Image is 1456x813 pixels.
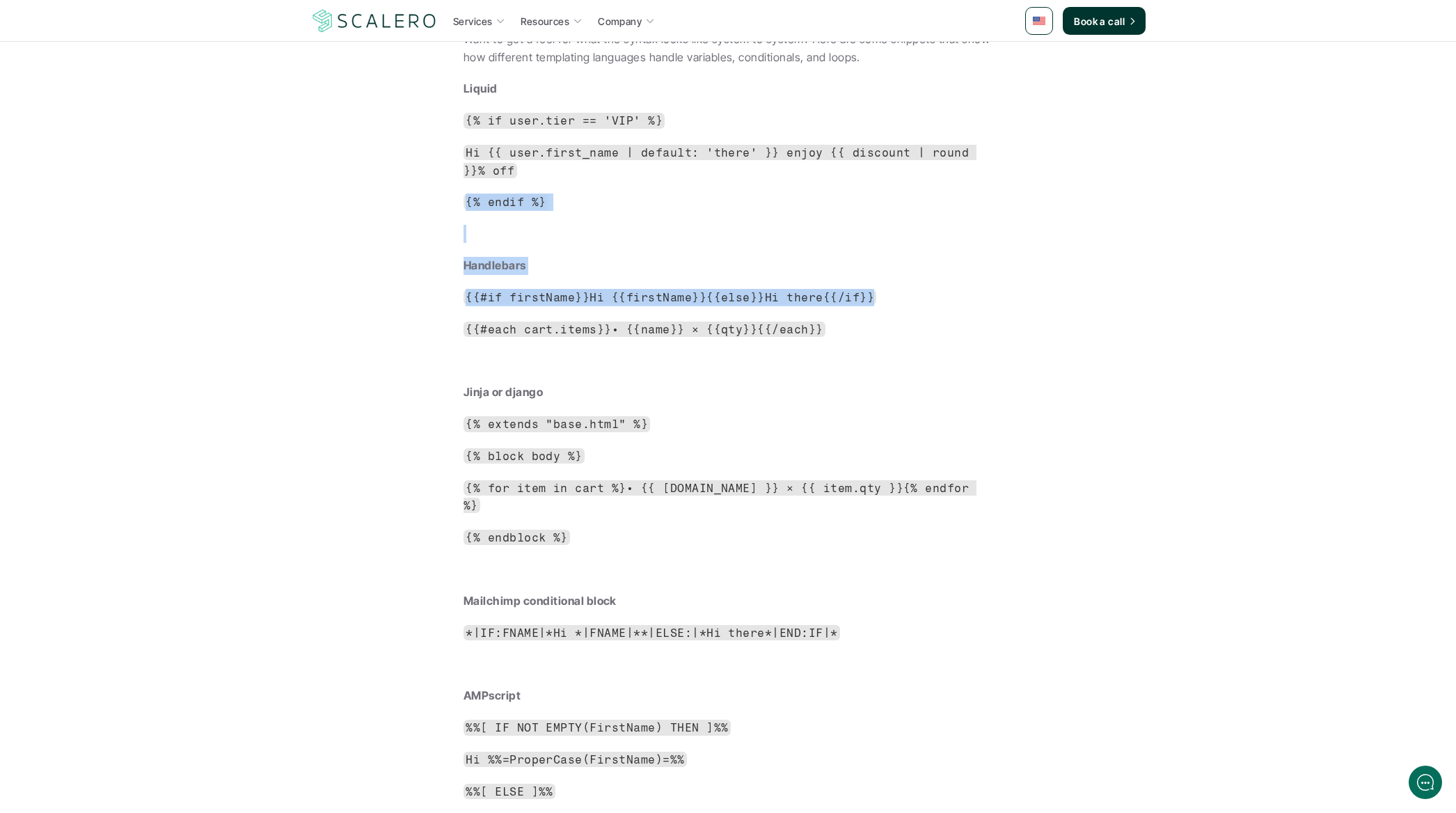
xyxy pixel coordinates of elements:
[1074,14,1125,29] p: Book a call
[453,14,492,29] p: Services
[464,625,840,640] code: *|IF:FNAME|*Hi *|FNAME|**|ELSE:|*Hi there*|END:IF|*
[464,416,650,432] code: {% extends "base.html" %}
[1063,7,1146,35] a: Book a call
[310,8,438,33] a: Scalero company logotype
[464,530,570,545] code: {% endblock %}
[310,8,438,34] img: Scalero company logotype
[464,688,521,702] strong: AMPscript
[464,194,548,210] code: {% endif %}
[464,480,976,514] code: {% for item in cart %}• {{ [DOMAIN_NAME] }} × {{ item.qty }}{% endfor %}
[464,113,665,128] code: {% if user.tier == 'VIP' %}
[464,81,498,95] strong: Liquid
[464,258,526,272] strong: Handlebars
[21,93,258,159] h2: Let us know if we can help with lifecycle marketing.
[464,594,617,608] strong: Mailchimp conditional block
[464,784,555,799] code: %%[ ELSE ]%%
[464,752,687,767] code: Hi %%=ProperCase(FirstName)=%%
[90,193,167,204] span: New conversation
[464,720,731,735] code: %%[ IF NOT EMPTY(FirstName) THEN ]%%
[464,145,976,178] code: Hi {{ user.first_name | default: 'there' }} enjoy {{ discount | round }}% off
[464,448,585,464] code: {% block body %}
[21,68,258,90] h1: Hi! Welcome to [GEOGRAPHIC_DATA].
[464,31,992,66] p: Want to get a feel for what the syntax looks like system to system? Here are some snippets that s...
[464,322,825,337] code: {{#each cart.items}}• {{name}} × {{qty}}{{/each}}
[1409,766,1442,799] iframe: gist-messenger-bubble-iframe
[598,14,642,29] p: Company
[521,14,569,29] p: Resources
[116,487,176,496] span: We run on Gist
[464,385,543,399] strong: Jinja or django
[464,290,876,305] code: {{#if firstName}}Hi {{firstName}}{{else}}Hi there{{/if}}
[22,184,257,212] button: New conversation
